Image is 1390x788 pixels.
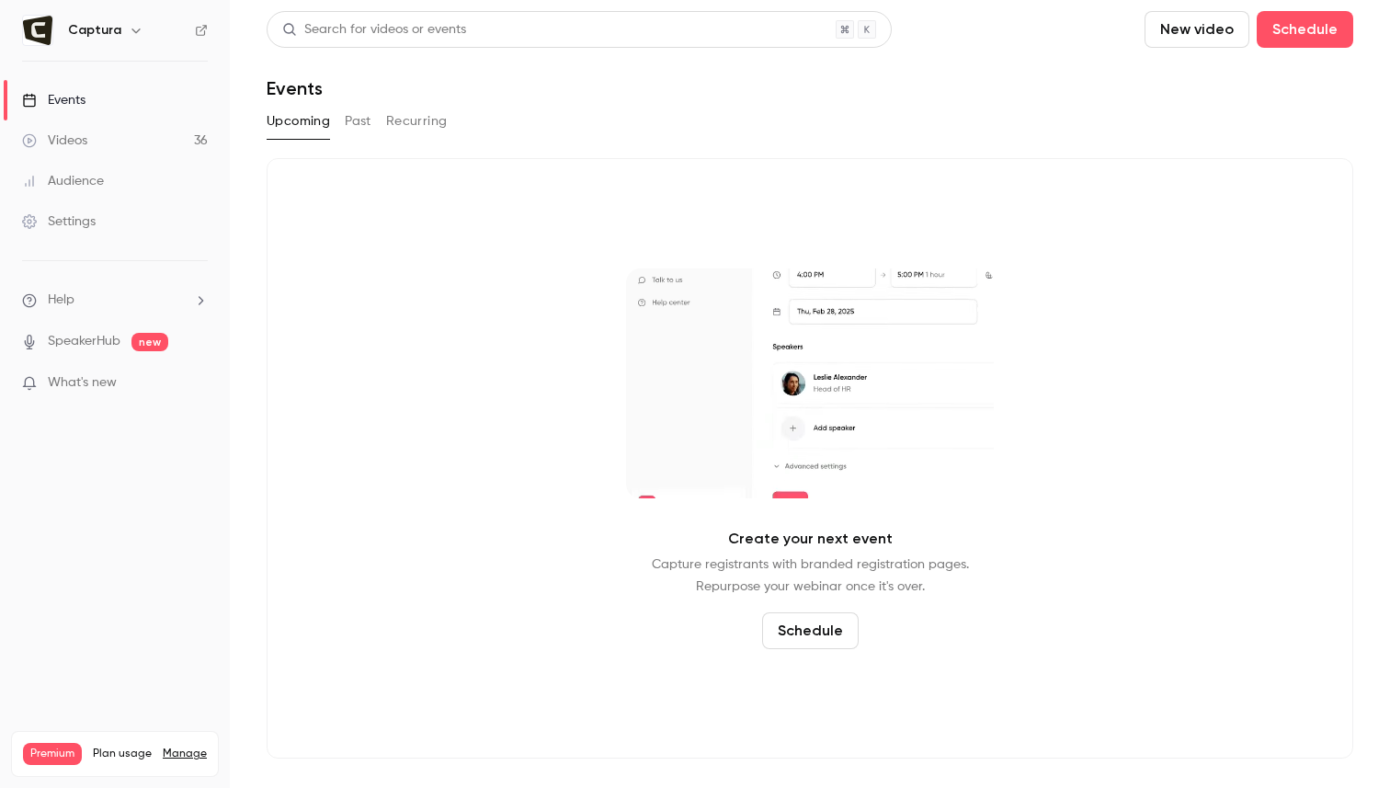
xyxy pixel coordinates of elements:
img: Captura [23,16,52,45]
div: Videos [22,131,87,150]
button: New video [1145,11,1249,48]
button: Upcoming [267,107,330,136]
a: SpeakerHub [48,332,120,351]
span: Help [48,291,74,310]
button: Recurring [386,107,448,136]
button: Past [345,107,371,136]
span: Premium [23,743,82,765]
div: Settings [22,212,96,231]
button: Schedule [1257,11,1353,48]
p: Create your next event [728,528,893,550]
li: help-dropdown-opener [22,291,208,310]
a: Manage [163,747,207,761]
span: Plan usage [93,747,152,761]
h1: Events [267,77,323,99]
div: Audience [22,172,104,190]
h6: Captura [68,21,121,40]
div: Search for videos or events [282,20,466,40]
button: Schedule [762,612,859,649]
span: What's new [48,373,117,393]
p: Capture registrants with branded registration pages. Repurpose your webinar once it's over. [652,554,969,598]
span: new [131,333,168,351]
div: Events [22,91,85,109]
iframe: Noticeable Trigger [186,375,208,392]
